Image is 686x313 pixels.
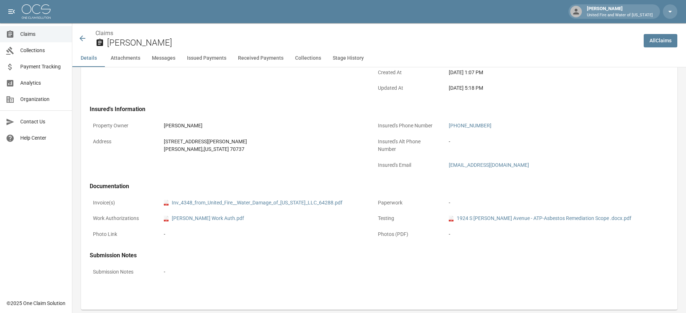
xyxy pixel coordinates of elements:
[90,196,155,210] p: Invoice(s)
[164,215,244,222] a: pdf[PERSON_NAME] Work Auth.pdf
[20,79,66,87] span: Analytics
[449,84,648,92] div: [DATE] 5:18 PM
[449,69,648,76] div: [DATE] 1:07 PM
[22,4,51,19] img: ocs-logo-white-transparent.png
[449,215,631,222] a: pdf1924 S [PERSON_NAME] Avenue - ATP-Asbestos Remediation Scope .docx.pdf
[375,158,440,172] p: Insured's Email
[20,96,66,103] span: Organization
[90,106,651,113] h4: Insured's Information
[107,38,638,48] h2: [PERSON_NAME]
[90,227,155,241] p: Photo Link
[375,65,440,80] p: Created At
[20,30,66,38] span: Claims
[164,199,342,207] a: pdfInv_4348_from_United_Fire__Water_Damage_of_[US_STATE]_LLC_64288.pdf
[95,29,638,38] nav: breadcrumb
[449,162,529,168] a: [EMAIL_ADDRESS][DOMAIN_NAME]
[164,122,363,130] div: [PERSON_NAME]
[327,50,370,67] button: Stage History
[375,119,440,133] p: Insured's Phone Number
[72,50,686,67] div: anchor tabs
[164,138,363,145] div: [STREET_ADDRESS][PERSON_NAME]
[90,119,155,133] p: Property Owner
[232,50,289,67] button: Received Payments
[105,50,146,67] button: Attachments
[20,47,66,54] span: Collections
[4,4,19,19] button: open drawer
[181,50,232,67] button: Issued Payments
[90,183,651,190] h4: Documentation
[164,145,363,153] div: [PERSON_NAME] , [US_STATE] 70737
[90,211,155,225] p: Work Authorizations
[164,268,648,276] div: -
[644,34,677,47] a: AllClaims
[449,138,648,145] div: -
[90,252,651,259] h4: Submission Notes
[72,50,105,67] button: Details
[7,300,65,307] div: © 2025 One Claim Solution
[375,227,440,241] p: Photos (PDF)
[90,265,155,279] p: Submission Notes
[146,50,181,67] button: Messages
[375,211,440,225] p: Testing
[375,196,440,210] p: Paperwork
[449,230,648,238] div: -
[375,135,440,156] p: Insured's Alt Phone Number
[449,123,491,128] a: [PHONE_NUMBER]
[164,230,363,238] div: -
[587,12,653,18] p: United Fire and Water of [US_STATE]
[20,63,66,71] span: Payment Tracking
[20,134,66,142] span: Help Center
[90,135,155,149] p: Address
[95,30,113,37] a: Claims
[584,5,656,18] div: [PERSON_NAME]
[289,50,327,67] button: Collections
[375,81,440,95] p: Updated At
[449,199,648,207] div: -
[20,118,66,126] span: Contact Us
